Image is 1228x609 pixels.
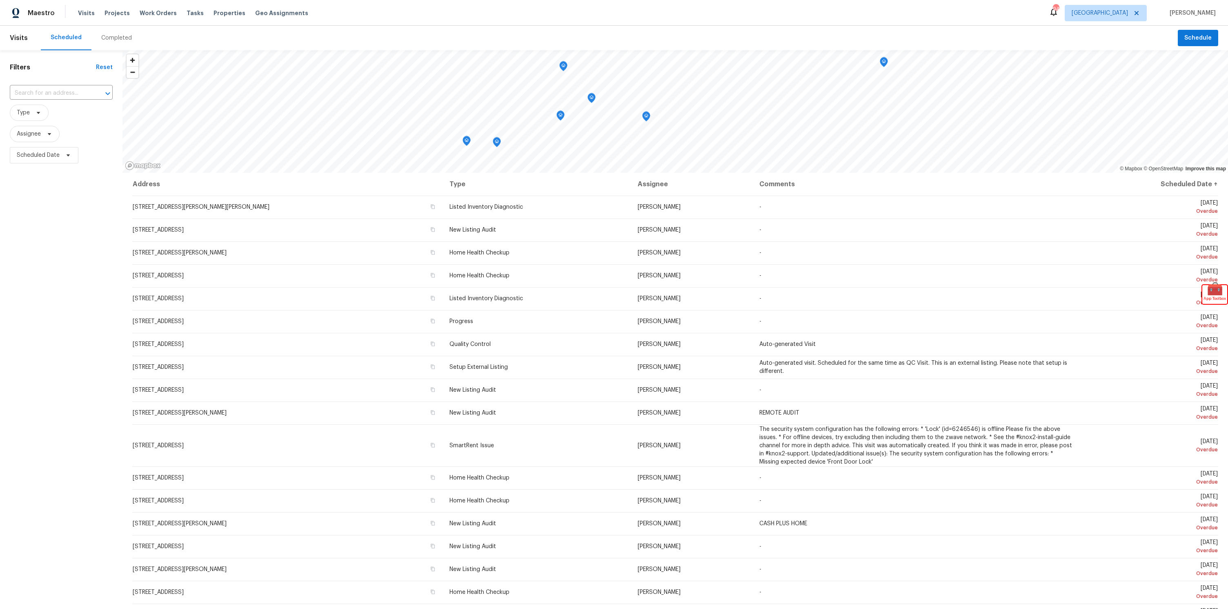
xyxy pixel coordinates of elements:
[429,226,436,233] button: Copy Address
[1204,294,1226,303] span: App Toolbox
[105,9,130,17] span: Projects
[1085,321,1218,330] div: Overdue
[122,50,1228,173] canvas: Map
[1085,390,1218,398] div: Overdue
[127,66,138,78] button: Zoom out
[759,319,761,324] span: -
[449,273,509,279] span: Home Health Checkup
[449,296,523,301] span: Listed Inventory Diagnostic
[133,319,184,324] span: [STREET_ADDRESS]
[759,296,761,301] span: -
[556,111,565,123] div: Map marker
[1085,592,1218,600] div: Overdue
[1085,315,1218,330] span: [DATE]
[638,296,681,301] span: [PERSON_NAME]
[133,544,184,549] span: [STREET_ADDRESS]
[1085,494,1218,509] span: [DATE]
[1202,285,1227,304] div: 🧰App Toolbox
[1085,540,1218,555] span: [DATE]
[449,521,496,526] span: New Listing Audit
[133,204,269,210] span: [STREET_ADDRESS][PERSON_NAME][PERSON_NAME]
[443,173,631,196] th: Type
[429,340,436,348] button: Copy Address
[429,386,436,393] button: Copy Address
[1166,9,1216,17] span: [PERSON_NAME]
[1085,276,1218,284] div: Overdue
[96,63,113,71] div: Reset
[17,130,41,138] span: Assignee
[638,410,681,416] span: [PERSON_NAME]
[133,250,227,256] span: [STREET_ADDRESS][PERSON_NAME]
[51,33,82,42] div: Scheduled
[759,498,761,504] span: -
[449,544,496,549] span: New Listing Audit
[1085,230,1218,238] div: Overdue
[638,443,681,448] span: [PERSON_NAME]
[102,88,113,99] button: Open
[125,161,161,170] a: Mapbox homepage
[429,565,436,573] button: Copy Address
[753,173,1079,196] th: Comments
[1085,292,1218,307] span: [DATE]
[429,294,436,302] button: Copy Address
[133,498,184,504] span: [STREET_ADDRESS]
[1085,501,1218,509] div: Overdue
[127,54,138,66] button: Zoom in
[638,589,681,595] span: [PERSON_NAME]
[429,249,436,256] button: Copy Address
[638,544,681,549] span: [PERSON_NAME]
[449,319,473,324] span: Progress
[429,409,436,416] button: Copy Address
[133,589,184,595] span: [STREET_ADDRESS]
[759,341,816,347] span: Auto-generated Visit
[133,364,184,370] span: [STREET_ADDRESS]
[759,544,761,549] span: -
[449,475,509,481] span: Home Health Checkup
[449,250,509,256] span: Home Health Checkup
[449,227,496,233] span: New Listing Audit
[1085,383,1218,398] span: [DATE]
[759,589,761,595] span: -
[1085,406,1218,421] span: [DATE]
[133,521,227,526] span: [STREET_ADDRESS][PERSON_NAME]
[1143,166,1183,172] a: OpenStreetMap
[1085,360,1218,375] span: [DATE]
[463,136,471,149] div: Map marker
[1184,33,1212,43] span: Schedule
[1079,173,1218,196] th: Scheduled Date ↑
[759,273,761,279] span: -
[759,204,761,210] span: -
[1186,166,1226,172] a: Improve this map
[429,317,436,325] button: Copy Address
[214,9,245,17] span: Properties
[638,498,681,504] span: [PERSON_NAME]
[638,273,681,279] span: [PERSON_NAME]
[638,387,681,393] span: [PERSON_NAME]
[133,410,227,416] span: [STREET_ADDRESS][PERSON_NAME]
[1085,524,1218,532] div: Overdue
[631,173,753,196] th: Assignee
[140,9,177,17] span: Work Orders
[1085,299,1218,307] div: Overdue
[187,10,204,16] span: Tasks
[759,250,761,256] span: -
[10,87,90,100] input: Search for an address...
[1178,30,1218,47] button: Schedule
[78,9,95,17] span: Visits
[759,410,799,416] span: REMOTE AUDIT
[133,296,184,301] span: [STREET_ADDRESS]
[449,410,496,416] span: New Listing Audit
[10,29,28,47] span: Visits
[132,173,443,196] th: Address
[1085,446,1218,454] div: Overdue
[1085,223,1218,238] span: [DATE]
[1085,478,1218,486] div: Overdue
[1085,562,1218,578] span: [DATE]
[493,137,501,150] div: Map marker
[638,250,681,256] span: [PERSON_NAME]
[429,542,436,550] button: Copy Address
[759,387,761,393] span: -
[1085,547,1218,555] div: Overdue
[1085,569,1218,578] div: Overdue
